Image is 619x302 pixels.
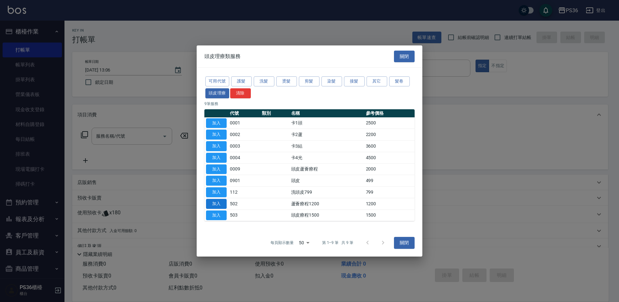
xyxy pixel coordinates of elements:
[206,153,227,163] button: 加入
[206,176,227,186] button: 加入
[290,109,364,118] th: 名稱
[228,129,260,141] td: 0002
[204,53,241,60] span: 頭皮理療類服務
[364,163,415,175] td: 2000
[228,117,260,129] td: 0001
[228,187,260,198] td: 112
[276,76,297,86] button: 燙髮
[290,175,364,187] td: 頭皮
[206,130,227,140] button: 加入
[206,210,227,220] button: 加入
[205,88,229,98] button: 頭皮理療
[364,129,415,141] td: 2200
[290,141,364,152] td: 卡3結
[204,101,415,107] p: 9 筆服務
[228,209,260,221] td: 503
[206,187,227,197] button: 加入
[364,187,415,198] td: 799
[290,117,364,129] td: 卡1頭
[299,76,319,86] button: 剪髮
[230,88,251,98] button: 清除
[290,129,364,141] td: 卡2蘆
[228,198,260,209] td: 502
[364,117,415,129] td: 2500
[364,175,415,187] td: 499
[296,234,312,251] div: 50
[344,76,365,86] button: 接髮
[394,237,415,249] button: 關閉
[364,198,415,209] td: 1200
[394,51,415,63] button: 關閉
[322,240,353,246] p: 第 1–9 筆 共 9 筆
[228,175,260,187] td: 0901
[228,109,260,118] th: 代號
[228,141,260,152] td: 0003
[321,76,342,86] button: 染髮
[254,76,274,86] button: 洗髮
[206,118,227,128] button: 加入
[205,76,229,86] button: 可用代號
[228,152,260,163] td: 0004
[206,164,227,174] button: 加入
[364,209,415,221] td: 1500
[260,109,289,118] th: 類別
[290,209,364,221] td: 頭皮療程1500
[228,163,260,175] td: 0009
[364,152,415,163] td: 4500
[290,152,364,163] td: 卡4光
[270,240,294,246] p: 每頁顯示數量
[364,109,415,118] th: 參考價格
[367,76,387,86] button: 其它
[389,76,410,86] button: 髮卷
[290,198,364,209] td: 蘆薈療程1200
[206,141,227,151] button: 加入
[206,199,227,209] button: 加入
[231,76,252,86] button: 護髮
[290,187,364,198] td: 洗頭皮799
[364,141,415,152] td: 3600
[290,163,364,175] td: 頭皮蘆薈療程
